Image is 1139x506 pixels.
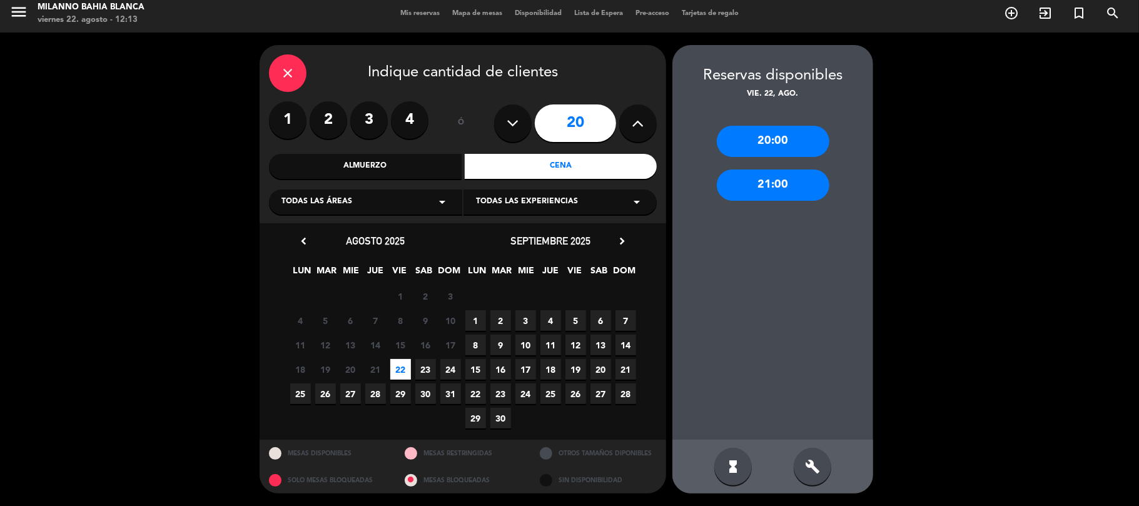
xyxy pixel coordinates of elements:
[365,263,386,284] span: JUE
[290,383,311,404] span: 25
[615,335,636,355] span: 14
[568,10,629,17] span: Lista de Espera
[672,64,873,88] div: Reservas disponibles
[530,440,666,467] div: OTROS TAMAÑOS DIPONIBLES
[9,3,28,21] i: menu
[615,310,636,331] span: 7
[260,467,395,493] div: SOLO MESAS BLOQUEADAS
[1071,6,1086,21] i: turned_in_not
[269,54,657,92] div: Indique cantidad de clientes
[290,359,311,380] span: 18
[281,196,352,208] span: Todas las áreas
[315,359,336,380] span: 19
[292,263,313,284] span: LUN
[590,335,611,355] span: 13
[315,310,336,331] span: 5
[391,101,428,139] label: 4
[615,383,636,404] span: 28
[510,235,590,247] span: septiembre 2025
[440,383,461,404] span: 31
[440,359,461,380] span: 24
[440,335,461,355] span: 17
[590,359,611,380] span: 20
[565,310,586,331] span: 5
[390,335,411,355] span: 15
[465,383,486,404] span: 22
[395,467,531,493] div: MESAS BLOQUEADAS
[1105,6,1120,21] i: search
[465,154,657,179] div: Cena
[629,10,676,17] span: Pre-acceso
[297,235,310,248] i: chevron_left
[717,126,829,157] div: 20:00
[490,408,511,428] span: 30
[565,359,586,380] span: 19
[805,459,820,474] i: build
[672,88,873,101] div: vie. 22, ago.
[540,359,561,380] span: 18
[717,170,829,201] div: 21:00
[440,286,461,306] span: 3
[540,263,561,284] span: JUE
[515,359,536,380] span: 17
[340,383,361,404] span: 27
[476,196,578,208] span: Todas las experiencias
[310,101,347,139] label: 2
[492,263,512,284] span: MAR
[269,154,462,179] div: Almuerzo
[590,310,611,331] span: 6
[1004,6,1019,21] i: add_circle_outline
[390,383,411,404] span: 29
[390,310,411,331] span: 8
[629,195,644,210] i: arrow_drop_down
[365,335,386,355] span: 14
[365,383,386,404] span: 28
[516,263,537,284] span: MIE
[446,10,509,17] span: Mapa de mesas
[315,383,336,404] span: 26
[316,263,337,284] span: MAR
[565,263,585,284] span: VIE
[490,359,511,380] span: 16
[415,286,436,306] span: 2
[350,101,388,139] label: 3
[509,10,568,17] span: Disponibilidad
[269,101,306,139] label: 1
[540,335,561,355] span: 11
[280,66,295,81] i: close
[414,263,435,284] span: SAB
[465,359,486,380] span: 15
[440,310,461,331] span: 10
[290,310,311,331] span: 4
[540,310,561,331] span: 4
[315,335,336,355] span: 12
[490,383,511,404] span: 23
[415,310,436,331] span: 9
[340,310,361,331] span: 6
[290,335,311,355] span: 11
[589,263,610,284] span: SAB
[590,383,611,404] span: 27
[390,359,411,380] span: 22
[615,235,629,248] i: chevron_right
[340,335,361,355] span: 13
[390,286,411,306] span: 1
[515,335,536,355] span: 10
[515,310,536,331] span: 3
[441,101,482,145] div: ó
[726,459,741,474] i: hourglass_full
[390,263,410,284] span: VIE
[395,440,531,467] div: MESAS RESTRINGIDAS
[490,335,511,355] span: 9
[260,440,395,467] div: MESAS DISPONIBLES
[530,467,666,493] div: SIN DISPONIBILIDAD
[346,235,405,247] span: agosto 2025
[365,310,386,331] span: 7
[365,359,386,380] span: 21
[394,10,446,17] span: Mis reservas
[435,195,450,210] i: arrow_drop_down
[565,383,586,404] span: 26
[614,263,634,284] span: DOM
[340,359,361,380] span: 20
[415,383,436,404] span: 30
